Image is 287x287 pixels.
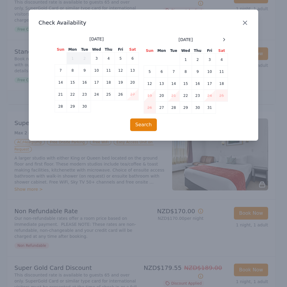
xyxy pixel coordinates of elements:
th: Wed [91,47,103,52]
td: 14 [168,78,180,90]
td: 20 [156,90,168,102]
td: 9 [79,64,91,76]
th: Sat [216,48,228,54]
th: Fri [204,48,216,54]
td: 6 [156,66,168,78]
th: Mon [67,47,79,52]
td: 5 [144,66,156,78]
td: 21 [168,90,180,102]
td: 19 [115,76,127,88]
td: 28 [55,100,67,112]
th: Thu [192,48,204,54]
td: 4 [216,54,228,66]
td: 15 [67,76,79,88]
td: 6 [127,52,139,64]
td: 28 [168,102,180,114]
td: 15 [180,78,192,90]
h3: Check Availability [38,19,248,26]
td: 24 [91,88,103,100]
td: 24 [204,90,216,102]
td: 13 [156,78,168,90]
td: 3 [204,54,216,66]
td: 20 [127,76,139,88]
span: [DATE] [178,37,193,43]
td: 1 [180,54,192,66]
td: 29 [180,102,192,114]
td: 30 [192,102,204,114]
td: 12 [115,64,127,76]
th: Tue [168,48,180,54]
span: [DATE] [89,36,103,42]
td: 2 [79,52,91,64]
th: Wed [180,48,192,54]
td: 7 [55,64,67,76]
th: Tue [79,47,91,52]
td: 13 [127,64,139,76]
td: 27 [156,102,168,114]
td: 17 [91,76,103,88]
td: 31 [204,102,216,114]
th: Fri [115,47,127,52]
td: 27 [127,88,139,100]
th: Mon [156,48,168,54]
td: 22 [67,88,79,100]
th: Sun [144,48,156,54]
td: 17 [204,78,216,90]
td: 12 [144,78,156,90]
td: 16 [79,76,91,88]
td: 10 [204,66,216,78]
td: 16 [192,78,204,90]
td: 21 [55,88,67,100]
td: 26 [115,88,127,100]
td: 18 [103,76,115,88]
td: 30 [79,100,91,112]
td: 11 [216,66,228,78]
td: 11 [103,64,115,76]
td: 23 [79,88,91,100]
td: 5 [115,52,127,64]
td: 25 [103,88,115,100]
td: 7 [168,66,180,78]
td: 29 [67,100,79,112]
td: 9 [192,66,204,78]
td: 8 [180,66,192,78]
td: 10 [91,64,103,76]
td: 25 [216,90,228,102]
th: Sun [55,47,67,52]
td: 14 [55,76,67,88]
td: 2 [192,54,204,66]
button: Search [130,118,157,131]
th: Sat [127,47,139,52]
td: 1 [67,52,79,64]
td: 23 [192,90,204,102]
th: Thu [103,47,115,52]
td: 4 [103,52,115,64]
td: 22 [180,90,192,102]
td: 3 [91,52,103,64]
td: 8 [67,64,79,76]
td: 19 [144,90,156,102]
td: 26 [144,102,156,114]
td: 18 [216,78,228,90]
